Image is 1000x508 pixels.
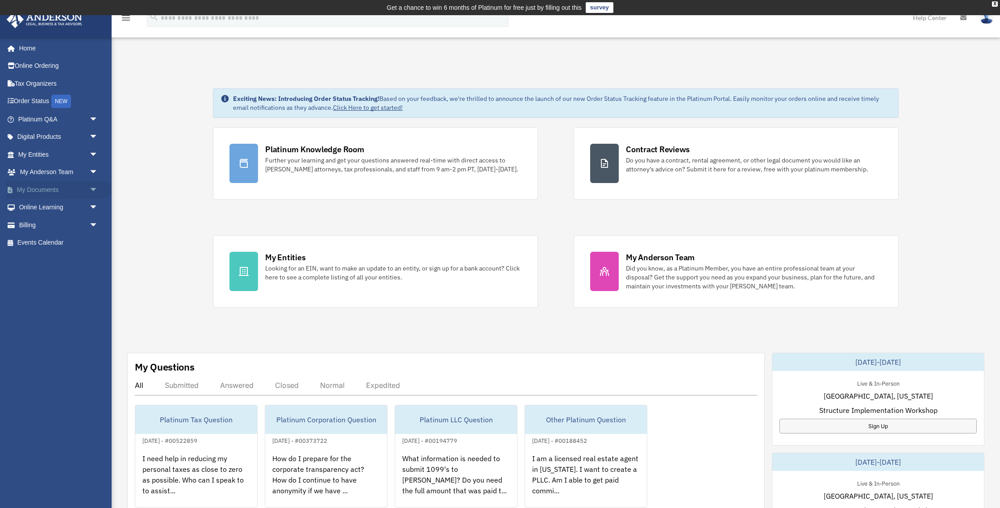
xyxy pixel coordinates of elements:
[824,391,933,401] span: [GEOGRAPHIC_DATA], [US_STATE]
[992,1,998,7] div: close
[574,127,899,200] a: Contract Reviews Do you have a contract, rental agreement, or other legal document you would like...
[265,156,521,174] div: Further your learning and get your questions answered real-time with direct access to [PERSON_NAM...
[233,95,379,103] strong: Exciting News: Introducing Order Status Tracking!
[265,252,305,263] div: My Entities
[387,2,582,13] div: Get a chance to win 6 months of Platinum for free just by filling out this
[135,360,195,374] div: My Questions
[6,163,112,181] a: My Anderson Teamarrow_drop_down
[320,381,345,390] div: Normal
[6,216,112,234] a: Billingarrow_drop_down
[4,11,85,28] img: Anderson Advisors Platinum Portal
[89,199,107,217] span: arrow_drop_down
[135,381,143,390] div: All
[51,95,71,108] div: NEW
[6,128,112,146] a: Digital Productsarrow_drop_down
[89,163,107,182] span: arrow_drop_down
[213,235,538,308] a: My Entities Looking for an EIN, want to make an update to an entity, or sign up for a bank accoun...
[525,405,647,508] a: Other Platinum Question[DATE] - #00188452I am a licensed real estate agent in [US_STATE]. I want ...
[220,381,254,390] div: Answered
[135,435,204,445] div: [DATE] - #00522859
[265,144,364,155] div: Platinum Knowledge Room
[626,156,882,174] div: Do you have a contract, rental agreement, or other legal document you would like an attorney's ad...
[980,11,993,24] img: User Pic
[265,405,387,434] div: Platinum Corporation Question
[586,2,613,13] a: survey
[6,75,112,92] a: Tax Organizers
[819,405,937,416] span: Structure Implementation Workshop
[89,146,107,164] span: arrow_drop_down
[366,381,400,390] div: Expedited
[333,104,403,112] a: Click Here to get started!
[121,16,131,23] a: menu
[6,199,112,217] a: Online Learningarrow_drop_down
[626,144,690,155] div: Contract Reviews
[265,405,387,508] a: Platinum Corporation Question[DATE] - #00373722How do I prepare for the corporate transparency ac...
[265,435,334,445] div: [DATE] - #00373722
[89,110,107,129] span: arrow_drop_down
[89,128,107,146] span: arrow_drop_down
[6,234,112,252] a: Events Calendar
[89,216,107,234] span: arrow_drop_down
[626,252,695,263] div: My Anderson Team
[6,57,112,75] a: Online Ordering
[233,94,891,112] div: Based on your feedback, we're thrilled to announce the launch of our new Order Status Tracking fe...
[121,12,131,23] i: menu
[850,478,907,487] div: Live & In-Person
[395,405,517,508] a: Platinum LLC Question[DATE] - #00194779What information is needed to submit 1099's to [PERSON_NAM...
[149,12,159,22] i: search
[626,264,882,291] div: Did you know, as a Platinum Member, you have an entire professional team at your disposal? Get th...
[779,419,977,433] a: Sign Up
[135,405,257,434] div: Platinum Tax Question
[6,92,112,111] a: Order StatusNEW
[6,146,112,163] a: My Entitiesarrow_drop_down
[135,405,258,508] a: Platinum Tax Question[DATE] - #00522859I need help in reducing my personal taxes as close to zero...
[525,435,594,445] div: [DATE] - #00188452
[395,435,464,445] div: [DATE] - #00194779
[824,491,933,501] span: [GEOGRAPHIC_DATA], [US_STATE]
[6,110,112,128] a: Platinum Q&Aarrow_drop_down
[850,378,907,387] div: Live & In-Person
[6,39,107,57] a: Home
[89,181,107,199] span: arrow_drop_down
[574,235,899,308] a: My Anderson Team Did you know, as a Platinum Member, you have an entire professional team at your...
[275,381,299,390] div: Closed
[213,127,538,200] a: Platinum Knowledge Room Further your learning and get your questions answered real-time with dire...
[165,381,199,390] div: Submitted
[6,181,112,199] a: My Documentsarrow_drop_down
[265,264,521,282] div: Looking for an EIN, want to make an update to an entity, or sign up for a bank account? Click her...
[395,405,517,434] div: Platinum LLC Question
[772,353,984,371] div: [DATE]-[DATE]
[772,453,984,471] div: [DATE]-[DATE]
[525,405,647,434] div: Other Platinum Question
